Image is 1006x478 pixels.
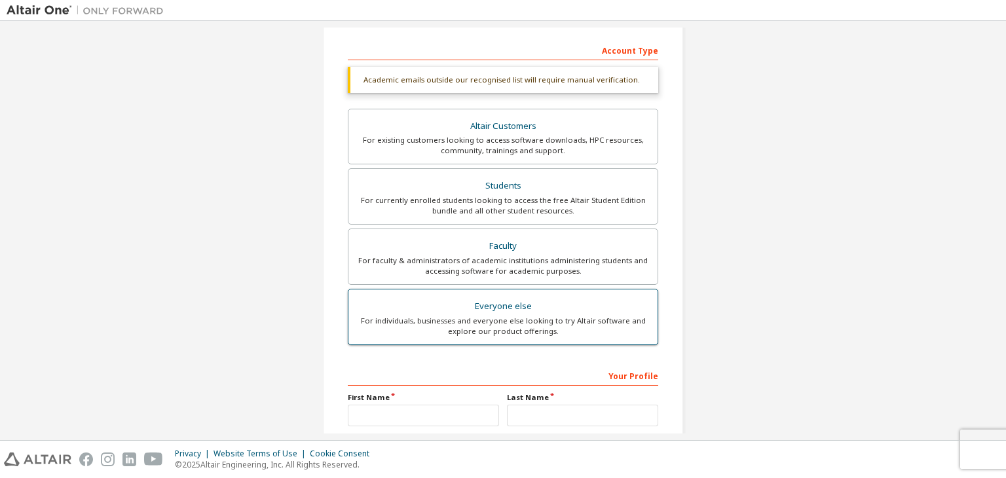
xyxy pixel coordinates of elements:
div: For individuals, businesses and everyone else looking to try Altair software and explore our prod... [356,316,650,337]
div: Academic emails outside our recognised list will require manual verification. [348,67,658,93]
div: Altair Customers [356,117,650,136]
img: altair_logo.svg [4,452,71,466]
div: Faculty [356,237,650,255]
div: For faculty & administrators of academic institutions administering students and accessing softwa... [356,255,650,276]
div: Account Type [348,39,658,60]
div: For existing customers looking to access software downloads, HPC resources, community, trainings ... [356,135,650,156]
img: youtube.svg [144,452,163,466]
div: Cookie Consent [310,449,377,459]
div: Everyone else [356,297,650,316]
div: Students [356,177,650,195]
img: linkedin.svg [122,452,136,466]
p: © 2025 Altair Engineering, Inc. All Rights Reserved. [175,459,377,470]
img: Altair One [7,4,170,17]
div: Privacy [175,449,214,459]
img: facebook.svg [79,452,93,466]
img: instagram.svg [101,452,115,466]
label: Last Name [507,392,658,403]
div: For currently enrolled students looking to access the free Altair Student Edition bundle and all ... [356,195,650,216]
label: First Name [348,392,499,403]
div: Your Profile [348,365,658,386]
div: Website Terms of Use [214,449,310,459]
